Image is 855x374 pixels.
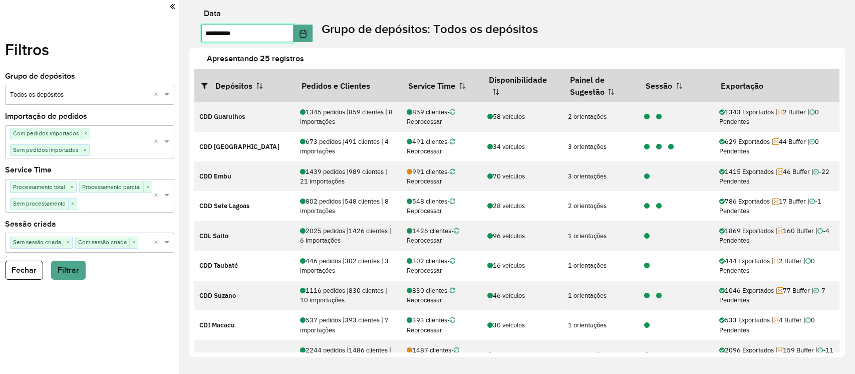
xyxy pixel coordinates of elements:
[199,172,231,180] strong: CDD Embu
[295,69,401,102] th: Pedidos e Clientes
[644,203,650,210] i: 1262860 - 803 pedidos
[51,261,86,280] button: Filtrar
[407,257,455,275] span: - Reprocessar
[487,291,558,300] div: 46 veículos
[563,69,639,102] th: Painel de Sugestão
[76,237,129,247] span: Com sessão criada
[81,129,90,139] span: ×
[199,261,238,270] strong: CDD Taubaté
[5,70,75,82] label: Grupo de depósitos
[199,291,236,300] strong: CDD Suzano
[143,182,152,193] span: ×
[644,293,650,299] i: 1262990 - 1081 pedidos
[568,231,634,241] div: 1 orientações
[487,142,558,151] div: 34 veículos
[153,90,162,100] span: Clear all
[714,69,839,102] th: Exportação
[81,145,89,155] span: ×
[487,350,558,359] div: 84 veículos
[656,114,662,120] i: 1263096 - 2 pedidos
[656,144,662,150] i: 1263078 - 24 pedidos
[300,345,396,364] div: 2244 pedidos | 1486 clientes | 5 importações
[199,321,235,329] strong: CDI Macacu
[300,197,396,216] div: 802 pedidos | 548 clientes | 8 importações
[719,286,825,304] span: -7 Pendentes
[64,238,72,248] span: ×
[719,107,834,126] div: 1343 Exportados | 2 Buffer |
[719,137,819,155] span: 0 Pendentes
[656,203,662,210] i: 1263074 - 31 pedidos
[719,345,834,364] div: 2096 Exportados | 159 Buffer |
[644,173,650,180] i: 1263026 - 1444 pedidos
[407,108,455,126] span: - Reprocessar
[402,69,482,102] th: Service Time
[294,25,313,42] button: Choose Date
[487,261,558,270] div: 16 veículos
[68,199,77,209] span: ×
[11,145,81,155] span: Sem pedidos importados
[194,69,295,102] th: Depósitos
[487,231,558,241] div: 96 veículos
[568,112,634,121] div: 2 orientações
[719,108,819,126] span: 0 Pendentes
[407,167,447,176] span: 991 clientes
[407,316,447,324] span: 393 clientes
[487,201,558,211] div: 28 veículos
[568,261,634,270] div: 1 orientações
[201,82,215,90] i: Abrir/fechar filtros
[568,142,634,151] div: 3 orientações
[153,137,162,147] span: Clear all
[5,261,43,280] button: Fechar
[644,233,650,240] i: 1262587 - 2025 pedidos
[668,144,674,150] i: 1263082 - 62 pedidos
[407,137,455,155] span: - Reprocessar
[568,350,634,359] div: 2 orientações
[129,238,138,248] span: ×
[719,316,815,334] span: 0 Pendentes
[11,237,64,247] span: Sem sessão criada
[11,182,68,192] span: Processamento total
[153,191,162,201] span: Clear all
[5,38,49,62] label: Filtros
[487,171,558,181] div: 70 veículos
[199,142,279,151] strong: CDD [GEOGRAPHIC_DATA]
[407,108,447,116] span: 859 clientes
[644,263,650,269] i: 1263036 - 446 pedidos
[5,218,56,230] label: Sessão criada
[719,256,834,275] div: 444 Exportados | 2 Buffer |
[719,227,829,245] span: -4 Pendentes
[407,227,451,235] span: 1426 clientes
[407,167,455,185] span: - Reprocessar
[719,167,829,185] span: -22 Pendentes
[487,320,558,330] div: 30 veículos
[5,110,87,122] label: Importação de pedidos
[568,171,634,181] div: 3 orientações
[153,238,162,248] span: Clear all
[568,320,634,330] div: 1 orientações
[719,197,834,216] div: 786 Exportados | 17 Buffer |
[407,227,459,245] span: - Reprocessar
[11,128,81,138] span: Com pedidos importados
[203,8,220,20] label: Data
[407,346,451,354] span: 1487 clientes
[5,164,52,176] label: Service Time
[199,350,243,359] strong: CDD Campinas
[568,201,634,211] div: 2 orientações
[300,137,396,156] div: 673 pedidos | 491 clientes | 4 importações
[300,107,396,126] div: 1345 pedidos | 859 clientes | 8 importações
[644,114,650,120] i: 1262884 - 1344 pedidos
[719,286,834,305] div: 1046 Exportados | 77 Buffer |
[407,137,447,146] span: 491 clientes
[322,20,538,38] label: Grupo de depósitos: Todos os depósitos
[568,291,634,300] div: 1 orientações
[68,182,76,193] span: ×
[199,202,249,210] strong: CDD Sete Lagoas
[656,293,662,299] i: 1263050 - 77 pedidos
[719,315,834,334] div: 533 Exportados | 4 Buffer |
[407,316,455,334] span: - Reprocessar
[719,257,815,275] span: 0 Pendentes
[482,69,563,102] th: Disponibilidade
[11,199,68,209] span: Sem processamento
[719,226,834,245] div: 1869 Exportados | 160 Buffer |
[407,286,447,295] span: 830 clientes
